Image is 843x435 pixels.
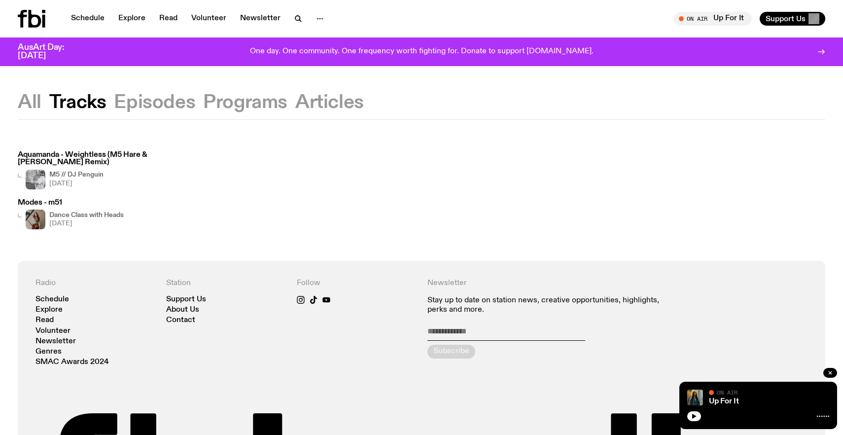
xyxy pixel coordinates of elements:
h4: M5 // DJ Penguin [49,172,104,178]
a: Read [35,317,54,324]
a: Schedule [35,296,69,303]
button: Support Us [760,12,825,26]
span: [DATE] [49,220,124,227]
a: Aquamanda - Weightless (M5 Hare & [PERSON_NAME] Remix)M5 // DJ Penguin[DATE] [18,151,207,189]
a: About Us [166,306,199,314]
h3: Aquamanda - Weightless (M5 Hare & [PERSON_NAME] Remix) [18,151,207,166]
a: Up For It [709,398,739,405]
a: Read [153,12,183,26]
button: Tracks [49,94,106,111]
button: On AirUp For It [674,12,752,26]
a: Newsletter [35,338,76,345]
button: Programs [203,94,287,111]
p: One day. One community. One frequency worth fighting for. Donate to support [DOMAIN_NAME]. [250,47,594,56]
span: On Air [717,389,738,396]
a: Schedule [65,12,110,26]
h4: Dance Class with Heads [49,212,124,218]
a: Explore [112,12,151,26]
a: Volunteer [185,12,232,26]
a: Genres [35,348,62,356]
button: All [18,94,41,111]
img: Ify - a Brown Skin girl with black braided twists, looking up to the side with her tongue stickin... [687,390,703,405]
span: [DATE] [49,181,104,187]
h4: Newsletter [427,279,677,288]
h4: Radio [35,279,154,288]
a: Contact [166,317,195,324]
a: Support Us [166,296,206,303]
h3: AusArt Day: [DATE] [18,43,81,60]
a: Newsletter [234,12,286,26]
h3: Modes - m51 [18,199,124,207]
button: Episodes [114,94,195,111]
a: SMAC Awards 2024 [35,359,109,366]
span: Support Us [766,14,806,23]
a: Modes - m51Dance Class with Heads[DATE] [18,199,124,229]
p: Stay up to date on station news, creative opportunities, highlights, perks and more. [427,296,677,315]
h4: Follow [297,279,416,288]
button: Articles [295,94,364,111]
a: Explore [35,306,63,314]
a: Volunteer [35,327,70,335]
h4: Station [166,279,285,288]
button: Subscribe [427,345,475,359]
